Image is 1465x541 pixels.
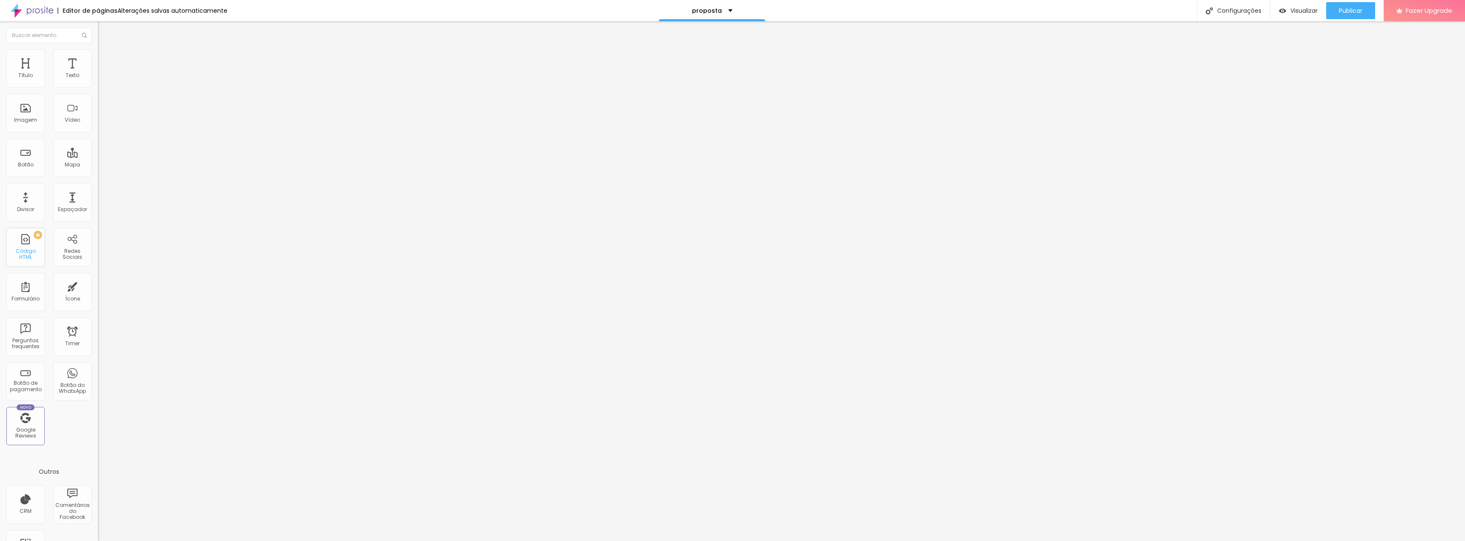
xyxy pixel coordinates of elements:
button: Visualizar [1270,2,1326,19]
button: Publicar [1326,2,1375,19]
img: view-1.svg [1279,7,1286,14]
span: Fazer Upgrade [1406,7,1452,14]
div: Alterações salvas automaticamente [118,8,227,14]
span: Visualizar [1290,7,1318,14]
div: Ícone [65,296,80,302]
div: Texto [66,72,79,78]
img: Icone [1206,7,1213,14]
div: Botão do WhatsApp [55,382,89,395]
img: Icone [82,33,87,38]
p: proposta [692,8,722,14]
div: Redes Sociais [55,248,89,260]
div: Comentários do Facebook [55,502,89,521]
div: Google Reviews [9,427,42,439]
div: Botão de pagamento [9,380,42,392]
input: Buscar elemento [6,28,92,43]
div: Vídeo [65,117,80,123]
div: Espaçador [58,206,87,212]
div: Mapa [65,162,80,168]
div: Editor de páginas [57,8,118,14]
div: Título [18,72,33,78]
span: Publicar [1339,7,1362,14]
div: Imagem [14,117,37,123]
div: Código HTML [9,248,42,260]
div: Divisor [17,206,34,212]
div: Timer [65,341,80,346]
div: CRM [20,508,32,514]
div: Formulário [11,296,40,302]
div: Perguntas frequentes [9,338,42,350]
div: Botão [18,162,34,168]
div: Novo [17,404,35,410]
